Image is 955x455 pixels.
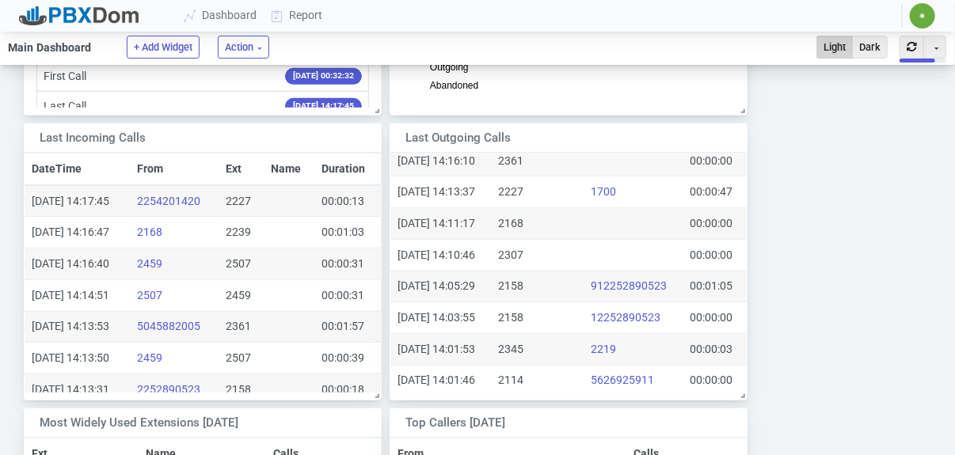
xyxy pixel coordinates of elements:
[314,373,381,405] td: 00:00:18
[25,248,130,280] td: [DATE] 14:16:40
[40,414,333,432] div: Most Widely Used Extensions [DATE]
[219,373,264,405] td: 2158
[130,154,219,185] th: From
[314,154,381,185] th: Duration
[137,226,162,238] a: 2168
[591,343,616,355] a: 2219
[430,62,469,73] span: Outgoing
[405,414,699,432] div: Top Callers [DATE]
[683,302,747,334] td: 00:00:00
[25,185,130,217] td: [DATE] 14:17:45
[314,217,381,248] td: 00:01:03
[683,145,747,176] td: 00:00:00
[492,365,535,396] td: 2114
[852,36,888,59] button: Dark
[390,365,492,396] td: [DATE] 14:01:46
[36,61,369,92] li: First Call
[137,320,200,332] a: 5045882005
[127,36,200,59] button: + Add Widget
[25,279,130,311] td: [DATE] 14:14:51
[390,333,492,365] td: [DATE] 14:01:53
[919,11,926,21] span: ✷
[591,279,667,292] a: 912252890523
[430,80,478,91] span: Abandoned
[390,176,492,208] td: [DATE] 14:13:37
[492,208,535,240] td: 2168
[390,271,492,302] td: [DATE] 14:05:29
[314,185,381,217] td: 00:00:13
[492,176,535,208] td: 2227
[219,343,264,374] td: 2507
[591,185,616,198] a: 1700
[219,154,264,185] th: Ext
[219,311,264,343] td: 2361
[390,302,492,334] td: [DATE] 14:03:55
[314,279,381,311] td: 00:00:31
[816,36,853,59] button: Light
[25,373,130,405] td: [DATE] 14:13:31
[683,365,747,396] td: 00:00:00
[390,208,492,240] td: [DATE] 14:11:17
[492,333,535,365] td: 2345
[25,154,130,185] th: DateTime
[314,343,381,374] td: 00:00:39
[390,145,492,176] td: [DATE] 14:16:10
[314,248,381,280] td: 00:00:31
[591,311,660,324] a: 12252890523
[683,176,747,208] td: 00:00:47
[137,351,162,364] a: 2459
[285,68,362,85] span: [DATE] 00:32:32
[40,129,333,147] div: Last Incoming Calls
[137,383,200,396] a: 2252890523
[264,1,330,30] a: Report
[683,239,747,271] td: 00:00:00
[492,302,535,334] td: 2158
[219,248,264,280] td: 2507
[390,239,492,271] td: [DATE] 14:10:46
[314,311,381,343] td: 00:01:57
[137,289,162,301] a: 2507
[137,195,200,207] a: 2254201420
[492,145,535,176] td: 2361
[25,343,130,374] td: [DATE] 14:13:50
[36,91,369,122] li: Last Call
[285,98,362,115] span: [DATE] 14:17:45
[218,36,269,59] button: Action
[405,129,699,147] div: Last Outgoing Calls
[683,271,747,302] td: 00:01:05
[137,257,162,270] a: 2459
[683,208,747,240] td: 00:00:00
[219,185,264,217] td: 2227
[219,279,264,311] td: 2459
[909,2,936,29] button: ✷
[25,217,130,248] td: [DATE] 14:16:47
[683,333,747,365] td: 00:00:03
[25,311,130,343] td: [DATE] 14:13:53
[492,271,535,302] td: 2158
[219,217,264,248] td: 2239
[264,154,314,185] th: Name
[177,1,264,30] a: Dashboard
[492,239,535,271] td: 2307
[591,373,654,386] a: 5626925911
